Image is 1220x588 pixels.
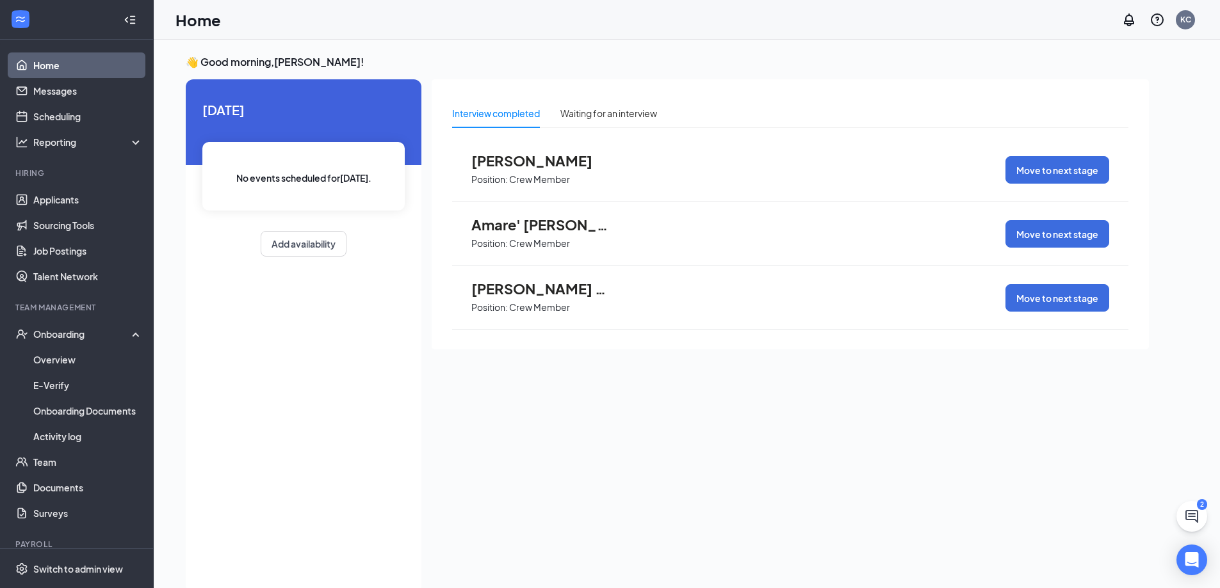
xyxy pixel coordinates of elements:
[509,173,570,186] p: Crew Member
[175,9,221,31] h1: Home
[33,212,143,238] a: Sourcing Tools
[15,328,28,340] svg: UserCheck
[471,152,612,169] span: [PERSON_NAME]
[33,449,143,475] a: Team
[1180,14,1191,25] div: KC
[33,187,143,212] a: Applicants
[560,106,657,120] div: Waiting for an interview
[471,280,612,297] span: [PERSON_NAME] Desu
[33,264,143,289] a: Talent Network
[33,500,143,526] a: Surveys
[33,78,143,104] a: Messages
[14,13,27,26] svg: WorkstreamLogo
[471,237,508,250] p: Position:
[15,562,28,575] svg: Settings
[15,302,140,313] div: Team Management
[33,475,143,500] a: Documents
[33,104,143,129] a: Scheduling
[452,106,540,120] div: Interview completed
[471,301,508,314] p: Position:
[236,171,371,185] span: No events scheduled for [DATE] .
[33,372,143,398] a: E-Verify
[33,424,143,449] a: Activity log
[15,539,140,550] div: Payroll
[33,328,132,340] div: Onboarding
[1005,284,1109,312] button: Move to next stage
[1176,544,1207,575] div: Open Intercom Messenger
[471,216,612,233] span: Amare' [PERSON_NAME]
[1150,12,1165,28] svg: QuestionInfo
[1121,12,1137,28] svg: Notifications
[186,55,1149,69] h3: 👋 Good morning, [PERSON_NAME] !
[33,562,123,575] div: Switch to admin view
[1005,156,1109,184] button: Move to next stage
[509,237,570,250] p: Crew Member
[509,301,570,314] p: Crew Member
[33,136,143,148] div: Reporting
[471,173,508,186] p: Position:
[1176,501,1207,532] button: ChatActive
[15,136,28,148] svg: Analysis
[33,347,143,372] a: Overview
[1197,499,1207,510] div: 2
[202,100,405,120] span: [DATE]
[33,52,143,78] a: Home
[1184,509,1200,524] svg: ChatActive
[1005,220,1109,248] button: Move to next stage
[33,238,143,264] a: Job Postings
[261,231,346,257] button: Add availability
[124,13,136,26] svg: Collapse
[15,168,140,179] div: Hiring
[33,398,143,424] a: Onboarding Documents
